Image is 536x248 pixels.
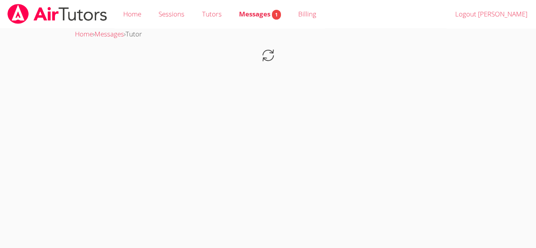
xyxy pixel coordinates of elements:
[126,29,142,38] span: Tutor
[239,9,281,18] span: Messages
[75,29,461,40] div: › ›
[95,29,124,38] a: Messages
[75,29,93,38] a: Home
[7,4,108,24] img: airtutors_banner-c4298cdbf04f3fff15de1276eac7730deb9818008684d7c2e4769d2f7ddbe033.png
[272,10,281,20] span: 1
